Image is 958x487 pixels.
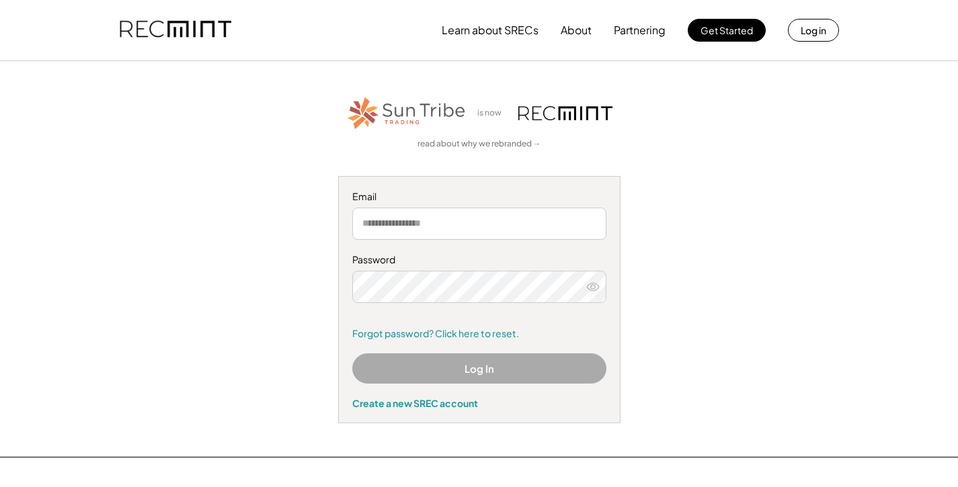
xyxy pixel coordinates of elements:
button: Log in [788,19,839,42]
div: Create a new SREC account [352,397,606,409]
button: Learn about SRECs [442,17,538,44]
a: read about why we rebranded → [417,138,541,150]
div: Password [352,253,606,267]
div: Email [352,190,606,204]
button: Log In [352,353,606,384]
img: STT_Horizontal_Logo%2B-%2BColor.png [346,95,467,132]
button: About [561,17,592,44]
img: recmint-logotype%403x.png [518,106,612,120]
button: Partnering [614,17,666,44]
div: is now [474,107,512,119]
img: recmint-logotype%403x.png [120,7,231,53]
button: Get Started [688,19,766,42]
a: Forgot password? Click here to reset. [352,327,606,341]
